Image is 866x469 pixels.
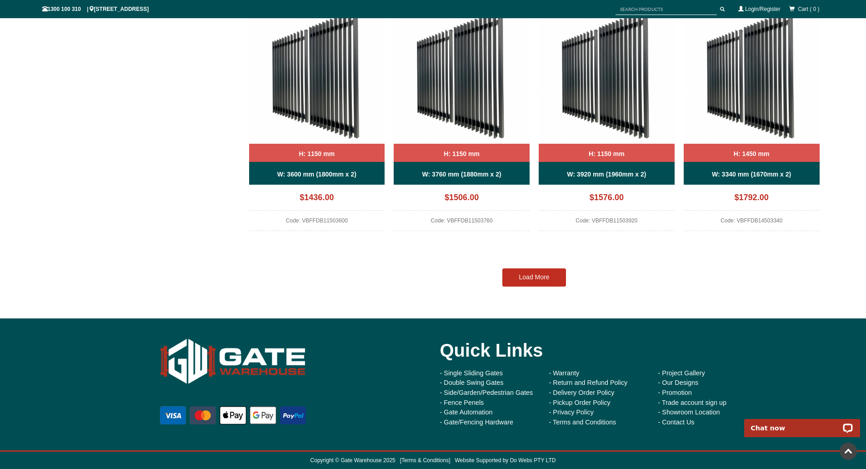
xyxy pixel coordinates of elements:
b: H: 1450 mm [734,150,770,157]
a: - Trade account sign up [658,399,726,406]
div: Code: VBFFDB11503920 [539,215,675,231]
a: - Gate/Fencing Hardware [440,419,514,426]
img: VBFFDB - Ready to Install Fully Welded 65x16mm Vertical Blade - Aluminium Double Swing Gates - Ma... [539,8,675,144]
img: VBFFDB - Ready to Install Fully Welded 65x16mm Vertical Blade - Aluminium Double Swing Gates - Ma... [249,8,385,144]
a: - Project Gallery [658,369,705,377]
a: - Gate Automation [440,408,493,416]
a: - Fence Penels [440,399,484,406]
b: H: 1150 mm [589,150,625,157]
span: Cart ( 0 ) [798,6,819,12]
b: W: 3920 mm (1960mm x 2) [567,171,646,178]
b: W: 3340 mm (1670mm x 2) [712,171,791,178]
div: $1436.00 [249,189,385,211]
div: Code: VBFFDB11503600 [249,215,385,231]
a: - Side/Garden/Pedestrian Gates [440,389,533,396]
div: $1506.00 [394,189,530,211]
div: Quick Links [440,332,754,368]
a: - Delivery Order Policy [549,389,615,396]
a: Load More [502,268,566,287]
a: VBFFDB - Ready to Install Fully Welded 65x16mm Vertical Blade - Aluminium Double Swing Gates - Ma... [249,8,385,231]
a: VBFFDB - Ready to Install Fully Welded 65x16mm Vertical Blade - Aluminium Double Swing Gates - Ma... [394,8,530,231]
a: VBFFDB - Ready to Install Fully Welded 65x16mm Vertical Blade - Aluminium Double Swing Gates - Ma... [539,8,675,231]
img: VBFFDB - Ready to Install Fully Welded 65x16mm Vertical Blade - Aluminium Double Swing Gates - Ma... [394,8,530,144]
a: Login/Register [745,6,780,12]
a: Website Supported by Do Webs PTY LTD [455,457,556,464]
div: $1576.00 [539,189,675,211]
div: $1792.00 [684,189,820,211]
a: - Double Swing Gates [440,379,504,386]
a: - Terms and Conditions [549,419,616,426]
div: Code: VBFFDB11503760 [394,215,530,231]
b: H: 1150 mm [299,150,335,157]
input: SEARCH PRODUCTS [616,4,717,15]
img: VBFFDB - Ready to Install Fully Welded 65x16mm Vertical Blade - Aluminium Double Swing Gates - Ma... [684,8,820,144]
div: Code: VBFFDB14503340 [684,215,820,231]
a: - Return and Refund Policy [549,379,628,386]
a: - Promotion [658,389,692,396]
span: 1300 100 310 | [STREET_ADDRESS] [42,6,149,12]
a: - Privacy Policy [549,408,594,416]
a: Terms & Conditions [401,457,449,464]
a: - Contact Us [658,419,695,426]
a: - Warranty [549,369,580,377]
b: W: 3760 mm (1880mm x 2) [422,171,501,178]
span: [ ] [395,457,451,464]
img: Gate Warehouse [158,332,308,391]
a: - Pickup Order Policy [549,399,611,406]
iframe: LiveChat chat widget [738,408,866,437]
a: - Showroom Location [658,408,720,416]
b: H: 1150 mm [444,150,480,157]
a: VBFFDB - Ready to Install Fully Welded 65x16mm Vertical Blade - Aluminium Double Swing Gates - Ma... [684,8,820,231]
img: payment options [158,404,308,426]
a: - Our Designs [658,379,699,386]
a: - Single Sliding Gates [440,369,503,377]
b: W: 3600 mm (1800mm x 2) [277,171,356,178]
